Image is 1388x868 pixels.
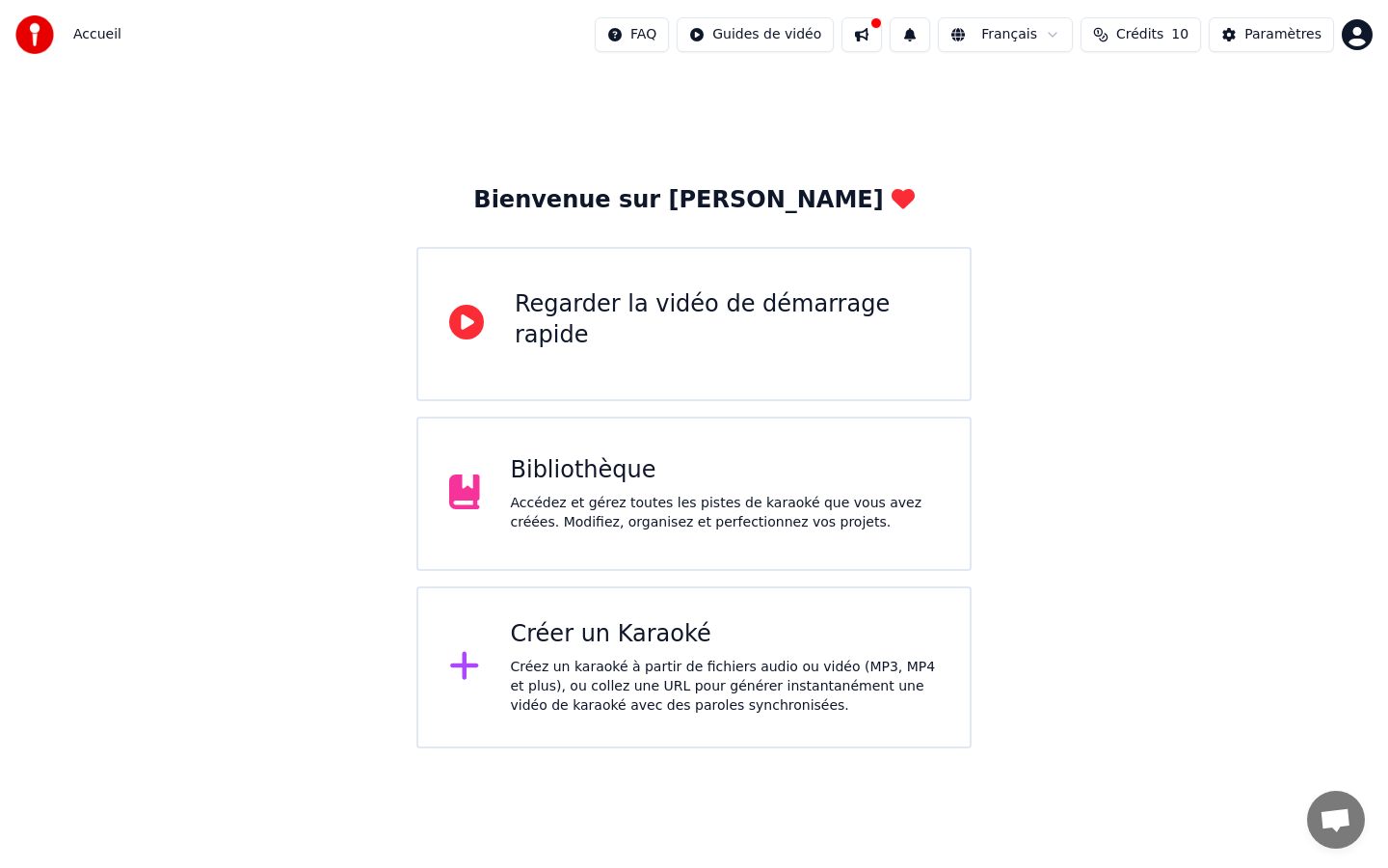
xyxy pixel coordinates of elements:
[1209,17,1334,52] button: Paramètres
[73,25,121,44] span: Accueil
[1244,25,1321,44] div: Paramètres
[1171,25,1188,44] span: 10
[511,455,940,486] div: Bibliothèque
[73,25,121,44] nav: breadcrumb
[511,619,940,650] div: Créer un Karaoké
[511,494,940,532] div: Accédez et gérez toutes les pistes de karaoké que vous avez créées. Modifiez, organisez et perfec...
[515,289,939,351] div: Regarder la vidéo de démarrage rapide
[595,17,669,52] button: FAQ
[1116,25,1163,44] span: Crédits
[677,17,834,52] button: Guides de vidéo
[1081,17,1201,52] button: Crédits10
[511,658,940,716] div: Créez un karaoké à partir de fichiers audio ou vidéo (MP3, MP4 et plus), ou collez une URL pour g...
[15,15,54,54] img: youka
[1307,791,1365,849] div: Ouvrir le chat
[473,185,914,216] div: Bienvenue sur [PERSON_NAME]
